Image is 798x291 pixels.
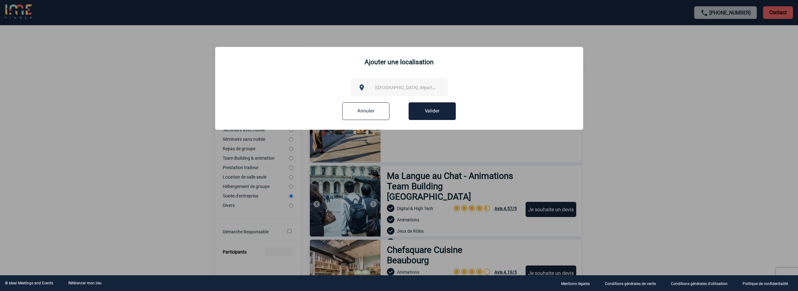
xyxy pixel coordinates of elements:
a: Référencer mon lieu [68,281,102,285]
p: Politique de confidentialité [743,282,788,286]
p: Conditions générales de vente [605,282,656,286]
a: Conditions générales d'utilisation [666,280,738,286]
a: Mentions légales [556,280,600,286]
a: Politique de confidentialité [738,280,798,286]
div: © Ideal Meetings and Events [5,281,53,285]
a: Conditions générales de vente [600,280,666,286]
h2: Ajouter une localisation [220,58,578,66]
span: [GEOGRAPHIC_DATA], département, région... [375,85,463,90]
p: Conditions générales d'utilisation [671,282,728,286]
input: Annuler [342,102,389,120]
button: Valider [409,102,456,120]
p: Mentions légales [561,282,590,286]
